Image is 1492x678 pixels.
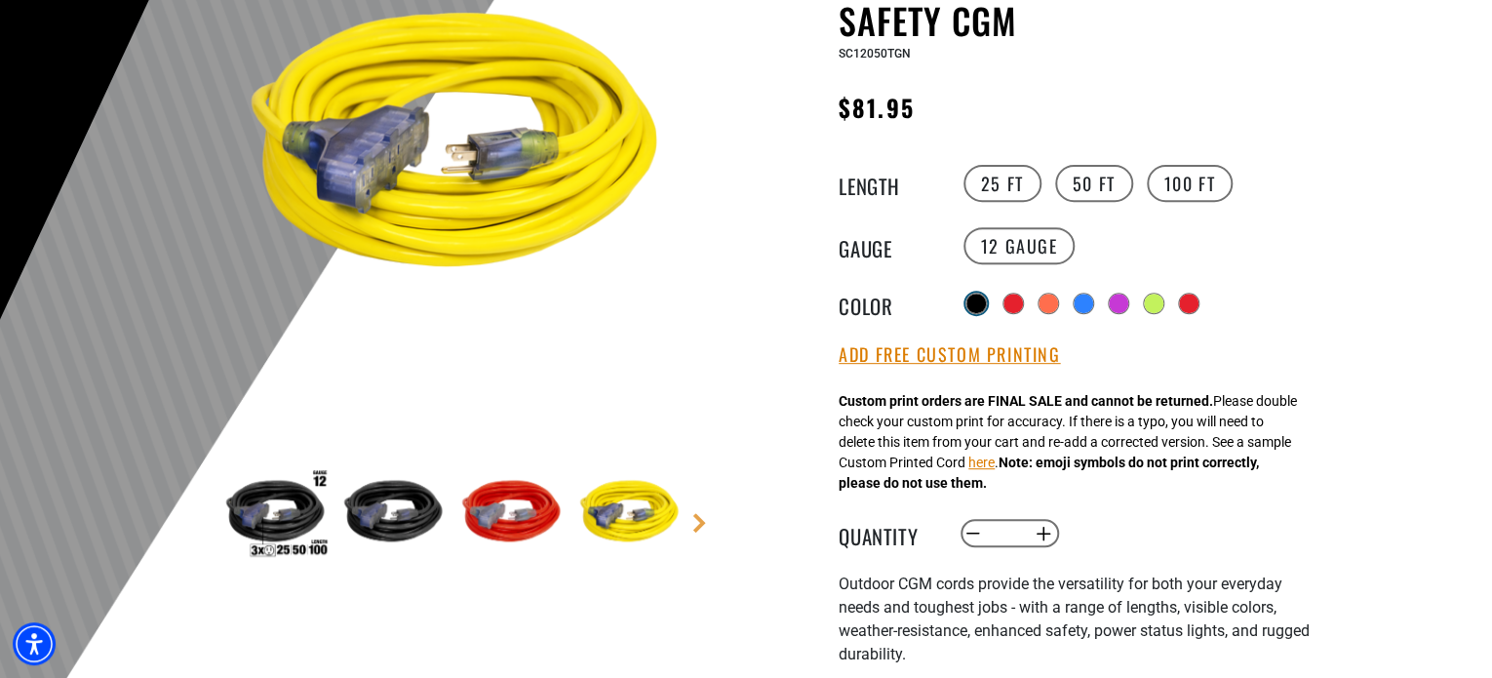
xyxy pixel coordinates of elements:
strong: Note: emoji symbols do not print correctly, please do not use them. [839,455,1259,491]
span: Outdoor CGM cords provide the versatility for both your everyday needs and toughest jobs - with a... [839,575,1310,663]
span: $81.95 [839,90,914,125]
img: neon yellow [572,459,686,572]
strong: Custom print orders are FINAL SALE and cannot be returned. [839,393,1213,409]
button: Add Free Custom Printing [839,344,1060,366]
label: 25 FT [963,165,1041,202]
button: here [968,453,995,473]
label: Quantity [839,521,936,546]
div: Accessibility Menu [13,622,56,665]
div: Please double check your custom print for accuracy. If there is a typo, you will need to delete t... [839,391,1297,494]
legend: Gauge [839,233,936,259]
legend: Length [839,171,936,196]
legend: Color [839,291,936,316]
label: 50 FT [1055,165,1133,202]
img: red [454,459,568,572]
label: 12 Gauge [963,227,1076,264]
img: black [336,459,450,572]
span: SC12050TGN [839,47,911,60]
a: Next [689,513,709,533]
label: 100 FT [1147,165,1234,202]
